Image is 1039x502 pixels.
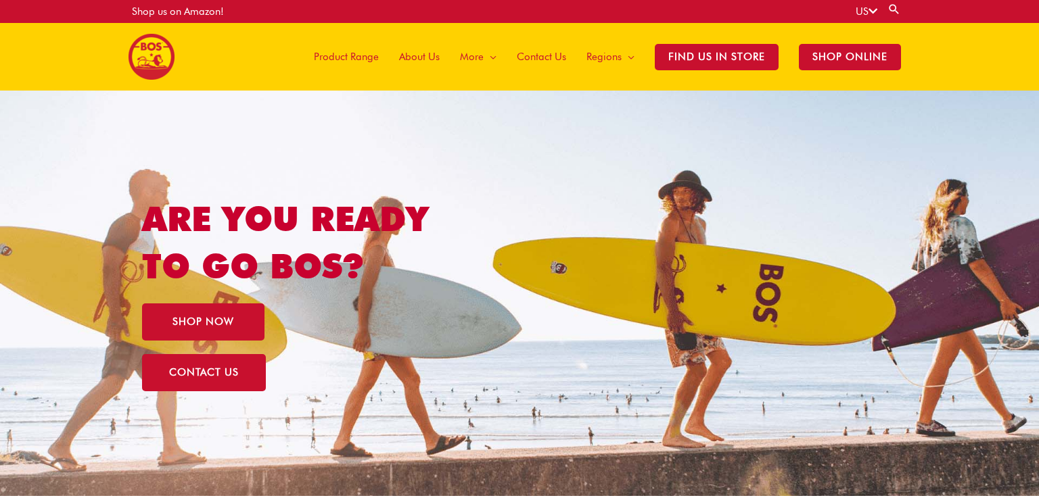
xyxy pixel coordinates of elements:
[172,317,234,327] span: SHOP NOW
[856,5,877,18] a: US
[314,36,379,77] span: Product Range
[142,195,484,290] h1: ARE YOU READY TO GO BOS?
[294,23,911,91] nav: Site Navigation
[645,23,789,91] a: Find Us in Store
[460,36,484,77] span: More
[799,44,901,70] span: SHOP ONLINE
[304,23,389,91] a: Product Range
[576,23,645,91] a: Regions
[789,23,911,91] a: SHOP ONLINE
[142,354,266,391] a: CONTACT US
[887,3,901,16] a: Search button
[586,36,622,77] span: Regions
[142,303,264,341] a: SHOP NOW
[129,34,175,80] img: BOS United States
[507,23,576,91] a: Contact Us
[655,44,779,70] span: Find Us in Store
[450,23,507,91] a: More
[169,368,239,378] span: CONTACT US
[517,36,566,77] span: Contact Us
[399,36,440,77] span: About Us
[389,23,450,91] a: About Us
